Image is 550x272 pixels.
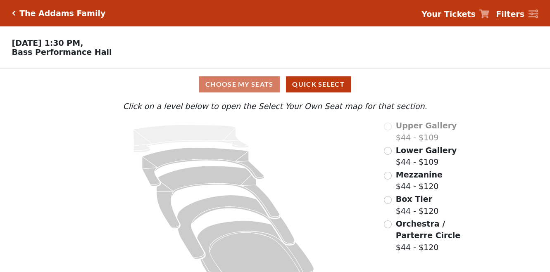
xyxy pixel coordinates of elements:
a: Filters [496,8,538,20]
a: Your Tickets [421,8,489,20]
h5: The Addams Family [19,9,105,18]
span: Upper Gallery [396,121,457,130]
span: Orchestra / Parterre Circle [396,219,460,240]
p: Click on a level below to open the Select Your Own Seat map for that section. [75,100,476,112]
strong: Filters [496,9,524,19]
span: Box Tier [396,194,432,203]
button: Quick Select [286,76,351,92]
label: $44 - $120 [396,193,439,217]
span: Lower Gallery [396,146,457,155]
label: $44 - $120 [396,218,476,253]
strong: Your Tickets [421,9,476,19]
label: $44 - $120 [396,169,443,192]
a: Click here to go back to filters [12,10,16,16]
span: Mezzanine [396,170,443,179]
path: Upper Gallery - Seats Available: 0 [133,125,249,153]
label: $44 - $109 [396,120,457,143]
label: $44 - $109 [396,144,457,168]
